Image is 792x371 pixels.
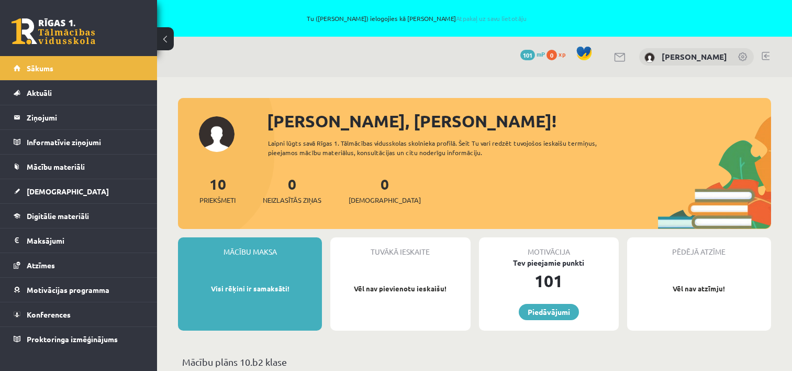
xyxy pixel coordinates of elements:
span: Digitālie materiāli [27,211,89,221]
legend: Informatīvie ziņojumi [27,130,144,154]
legend: Ziņojumi [27,105,144,129]
span: [DEMOGRAPHIC_DATA] [349,195,421,205]
div: Laipni lūgts savā Rīgas 1. Tālmācības vidusskolas skolnieka profilā. Šeit Tu vari redzēt tuvojošo... [268,138,624,157]
a: Piedāvājumi [519,304,579,320]
span: 0 [546,50,557,60]
a: Mācību materiāli [14,155,144,179]
div: Tev pieejamie punkti [479,257,619,268]
span: Tu ([PERSON_NAME]) ielogojies kā [PERSON_NAME] [120,15,713,21]
a: Ziņojumi [14,105,144,129]
a: Sākums [14,56,144,80]
div: 101 [479,268,619,293]
span: Aktuāli [27,88,52,97]
a: Atpakaļ uz savu lietotāju [456,14,527,23]
span: Proktoringa izmēģinājums [27,334,118,344]
a: 0[DEMOGRAPHIC_DATA] [349,174,421,205]
a: 0Neizlasītās ziņas [263,174,321,205]
a: 101 mP [520,50,545,58]
p: Mācību plāns 10.b2 klase [182,355,767,369]
a: 0 xp [546,50,571,58]
span: [DEMOGRAPHIC_DATA] [27,187,109,196]
p: Vēl nav pievienotu ieskaišu! [336,283,465,294]
a: Proktoringa izmēģinājums [14,327,144,351]
a: Konferences [14,302,144,326]
span: Konferences [27,310,71,319]
a: Informatīvie ziņojumi [14,130,144,154]
span: 101 [520,50,535,60]
a: Aktuāli [14,81,144,105]
span: Motivācijas programma [27,285,109,294]
div: Tuvākā ieskaite [330,237,470,257]
a: Digitālie materiāli [14,204,144,228]
p: Visi rēķini ir samaksāti! [183,283,317,294]
div: [PERSON_NAME], [PERSON_NAME]! [267,108,771,134]
a: Atzīmes [14,253,144,277]
a: 10Priekšmeti [199,174,236,205]
div: Pēdējā atzīme [627,237,771,257]
span: Mācību materiāli [27,162,85,171]
span: mP [537,50,545,58]
legend: Maksājumi [27,228,144,253]
a: Rīgas 1. Tālmācības vidusskola [12,18,95,45]
img: Haralds Romanovskis [644,52,655,63]
a: Maksājumi [14,228,144,253]
span: Sākums [27,63,53,73]
a: Motivācijas programma [14,278,144,302]
a: [PERSON_NAME] [662,51,727,62]
p: Vēl nav atzīmju! [632,283,766,294]
span: Atzīmes [27,260,55,270]
span: Priekšmeti [199,195,236,205]
div: Mācību maksa [178,237,322,257]
a: [DEMOGRAPHIC_DATA] [14,179,144,203]
div: Motivācija [479,237,619,257]
span: xp [559,50,565,58]
span: Neizlasītās ziņas [263,195,321,205]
